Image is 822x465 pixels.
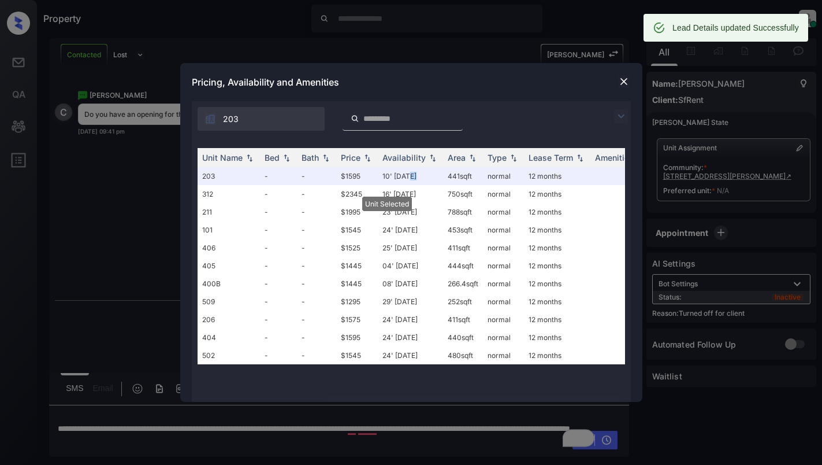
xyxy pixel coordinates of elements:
[618,76,630,87] img: close
[524,185,590,203] td: 12 months
[260,329,297,346] td: -
[297,346,336,364] td: -
[378,293,443,311] td: 29' [DATE]
[524,293,590,311] td: 12 months
[265,153,280,163] div: Bed
[297,221,336,239] td: -
[297,275,336,293] td: -
[443,185,483,203] td: 750 sqft
[378,167,443,185] td: 10' [DATE]
[302,153,319,163] div: Bath
[483,239,524,257] td: normal
[529,153,573,163] div: Lease Term
[443,203,483,221] td: 788 sqft
[297,167,336,185] td: -
[483,185,524,203] td: normal
[378,346,443,364] td: 24' [DATE]
[198,329,260,346] td: 404
[336,329,378,346] td: $1595
[524,329,590,346] td: 12 months
[524,257,590,275] td: 12 months
[336,346,378,364] td: $1545
[524,203,590,221] td: 12 months
[378,257,443,275] td: 04' [DATE]
[672,17,799,38] div: Lead Details updated Successfully
[443,275,483,293] td: 266.4 sqft
[378,275,443,293] td: 08' [DATE]
[223,113,239,126] span: 203
[202,153,243,163] div: Unit Name
[260,185,297,203] td: -
[483,346,524,364] td: normal
[297,257,336,275] td: -
[483,221,524,239] td: normal
[595,153,634,163] div: Amenities
[483,167,524,185] td: normal
[443,239,483,257] td: 411 sqft
[260,275,297,293] td: -
[297,239,336,257] td: -
[378,329,443,346] td: 24' [DATE]
[443,221,483,239] td: 453 sqft
[524,239,590,257] td: 12 months
[443,257,483,275] td: 444 sqft
[378,239,443,257] td: 25' [DATE]
[524,311,590,329] td: 12 months
[260,239,297,257] td: -
[574,154,586,162] img: sorting
[524,167,590,185] td: 12 months
[524,275,590,293] td: 12 months
[198,185,260,203] td: 312
[198,293,260,311] td: 509
[198,167,260,185] td: 203
[297,311,336,329] td: -
[336,167,378,185] td: $1595
[260,167,297,185] td: -
[378,221,443,239] td: 24' [DATE]
[260,346,297,364] td: -
[297,329,336,346] td: -
[378,311,443,329] td: 24' [DATE]
[198,311,260,329] td: 206
[483,275,524,293] td: normal
[336,185,378,203] td: $2345
[467,154,478,162] img: sorting
[336,203,378,221] td: $1995
[362,154,373,162] img: sorting
[443,329,483,346] td: 440 sqft
[320,154,332,162] img: sorting
[341,153,360,163] div: Price
[260,203,297,221] td: -
[198,346,260,364] td: 502
[524,346,590,364] td: 12 months
[483,311,524,329] td: normal
[297,293,336,311] td: -
[336,293,378,311] td: $1295
[198,257,260,275] td: 405
[297,203,336,221] td: -
[483,329,524,346] td: normal
[198,239,260,257] td: 406
[378,185,443,203] td: 16' [DATE]
[336,275,378,293] td: $1445
[198,275,260,293] td: 400B
[443,311,483,329] td: 411 sqft
[443,167,483,185] td: 441 sqft
[198,221,260,239] td: 101
[281,154,292,162] img: sorting
[614,109,628,123] img: icon-zuma
[336,221,378,239] td: $1545
[204,113,216,125] img: icon-zuma
[443,346,483,364] td: 480 sqft
[378,203,443,221] td: 23' [DATE]
[297,185,336,203] td: -
[448,153,466,163] div: Area
[260,221,297,239] td: -
[260,311,297,329] td: -
[260,257,297,275] td: -
[260,293,297,311] td: -
[382,153,426,163] div: Availability
[483,293,524,311] td: normal
[336,239,378,257] td: $1525
[483,257,524,275] td: normal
